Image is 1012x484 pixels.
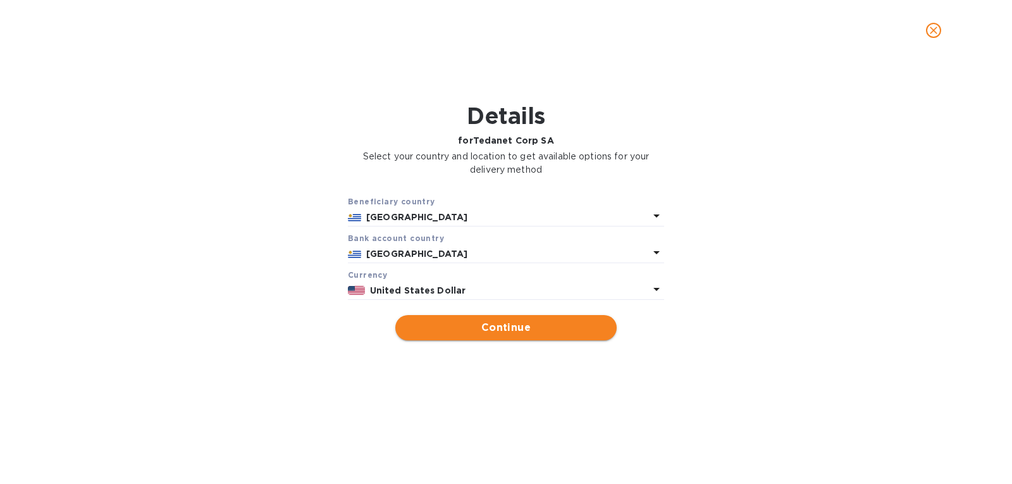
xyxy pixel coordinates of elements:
[348,250,361,259] img: UY
[366,212,467,222] b: [GEOGRAPHIC_DATA]
[348,286,365,295] img: USD
[348,102,664,129] h1: Details
[395,315,617,340] button: Continue
[348,150,664,177] p: Select your country and location to get available options for your delivery method
[458,135,553,146] b: for Tedanet Corp SA
[348,233,444,243] b: Bank account cоuntry
[918,15,949,46] button: close
[366,249,467,259] b: [GEOGRAPHIC_DATA]
[348,213,361,222] img: UY
[348,197,435,206] b: Beneficiary country
[405,320,607,335] span: Continue
[370,285,466,295] b: United States Dollar
[348,270,387,280] b: Currency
